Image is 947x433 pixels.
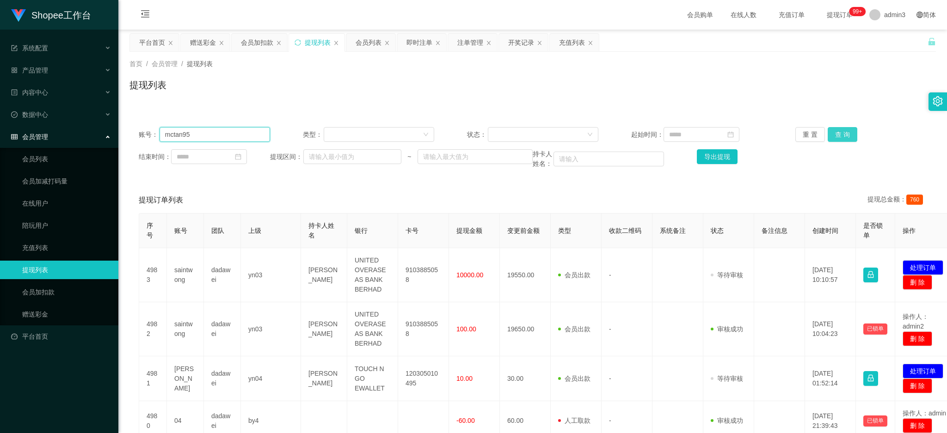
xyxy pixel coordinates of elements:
[241,248,301,302] td: yn03
[418,149,533,164] input: 请输入最大值为
[11,89,48,96] span: 内容中心
[333,40,339,46] i: 图标: close
[558,375,590,382] span: 会员出款
[22,283,111,301] a: 会员加扣款
[558,325,590,333] span: 会员出款
[295,39,301,46] i: 图标: sync
[22,150,111,168] a: 会员列表
[139,152,171,162] span: 结束时间：
[241,302,301,356] td: yn03
[160,127,270,142] input: 请输入
[867,195,927,206] div: 提现总金额：
[456,271,483,279] span: 10000.00
[219,40,224,46] i: 图标: close
[11,134,18,140] i: 图标: table
[508,34,534,51] div: 开奖记录
[558,417,590,424] span: 人工取款
[11,327,111,346] a: 图标: dashboard平台首页
[187,60,213,67] span: 提现列表
[486,40,492,46] i: 图标: close
[190,34,216,51] div: 赠送彩金
[456,325,476,333] span: 100.00
[711,227,724,234] span: 状态
[31,0,91,30] h1: Shopee工作台
[22,261,111,279] a: 提现列表
[903,313,929,330] span: 操作人：admin2
[356,34,381,51] div: 会员列表
[805,302,856,356] td: [DATE] 10:04:23
[398,302,449,356] td: 9103885058
[588,40,593,46] i: 图标: close
[139,356,167,401] td: 4981
[537,40,542,46] i: 图标: close
[22,238,111,257] a: 充值列表
[248,227,261,234] span: 上级
[805,356,856,401] td: [DATE] 01:52:14
[305,34,331,51] div: 提现列表
[204,356,241,401] td: dadawei
[609,227,641,234] span: 收款二维码
[139,34,165,51] div: 平台首页
[726,12,761,18] span: 在线人数
[928,37,936,46] i: 图标: unlock
[903,418,932,433] button: 删 除
[11,45,18,51] i: 图标: form
[241,34,273,51] div: 会员加扣款
[22,216,111,235] a: 陪玩用户
[401,152,418,162] span: ~
[553,152,664,166] input: 请输入
[863,222,883,239] span: 是否锁单
[204,248,241,302] td: dadawei
[795,127,825,142] button: 重 置
[129,78,166,92] h1: 提现列表
[697,149,738,164] button: 导出提现
[903,227,916,234] span: 操作
[903,409,946,417] span: 操作人：admin
[11,44,48,52] span: 系统配置
[863,323,887,335] button: 已锁单
[129,0,161,30] i: 图标: menu-fold
[435,40,441,46] i: 图标: close
[308,222,334,239] span: 持卡人姓名
[533,149,553,169] span: 持卡人姓名：
[609,417,611,424] span: -
[711,375,743,382] span: 等待审核
[167,356,204,401] td: [PERSON_NAME]
[903,378,932,393] button: 删 除
[457,34,483,51] div: 注单管理
[500,302,551,356] td: 19650.00
[347,356,398,401] td: TOUCH N GO EWALLET
[933,96,943,106] i: 图标: setting
[167,302,204,356] td: saintwong
[805,248,856,302] td: [DATE] 10:10:57
[863,371,878,386] button: 图标: lock
[559,34,585,51] div: 充值列表
[347,248,398,302] td: UNITED OVERASEAS BANK BERHAD
[384,40,390,46] i: 图标: close
[863,415,887,427] button: 已锁单
[711,271,743,279] span: 等待审核
[660,227,686,234] span: 系统备注
[139,248,167,302] td: 4983
[241,356,301,401] td: yn04
[303,149,401,164] input: 请输入最小值为
[558,271,590,279] span: 会员出款
[587,132,593,138] i: 图标: down
[558,227,571,234] span: 类型
[609,375,611,382] span: -
[276,40,282,46] i: 图标: close
[849,7,866,16] sup: 322
[711,417,743,424] span: 审核成功
[11,89,18,96] i: 图标: profile
[903,275,932,290] button: 删 除
[22,172,111,190] a: 会员加减打码量
[211,227,224,234] span: 团队
[270,152,303,162] span: 提现区间：
[204,302,241,356] td: dadawei
[711,325,743,333] span: 审核成功
[398,248,449,302] td: 9103885058
[423,132,429,138] i: 图标: down
[11,9,26,22] img: logo.9652507e.png
[11,67,48,74] span: 产品管理
[828,127,857,142] button: 查 询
